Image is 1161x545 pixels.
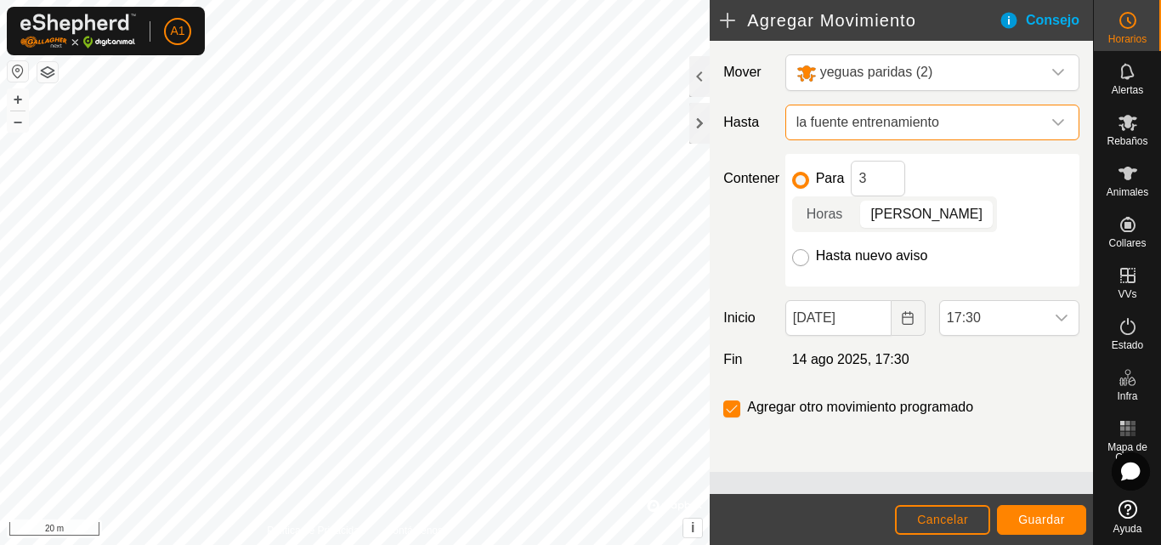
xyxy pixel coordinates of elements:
label: Hasta nuevo aviso [816,249,928,263]
img: Logo Gallagher [20,14,136,48]
a: Política de Privacidad [267,523,365,538]
span: Horas [807,204,843,224]
label: Hasta [716,105,778,140]
label: Fin [716,349,778,370]
span: Horarios [1108,34,1147,44]
span: 14 ago 2025, 17:30 [792,352,909,366]
label: Mover [716,54,778,91]
span: Cancelar [917,513,968,526]
span: A1 [170,22,184,40]
div: dropdown trigger [1041,105,1075,139]
span: la fuente entrenamiento [790,105,1041,139]
span: Estado [1112,340,1143,350]
span: Mapa de Calor [1098,442,1157,463]
button: Choose Date [892,300,926,336]
button: – [8,111,28,132]
span: Infra [1117,391,1137,401]
button: Guardar [997,505,1086,535]
label: Contener [716,168,778,189]
button: i [683,519,702,537]
a: Ayuda [1094,493,1161,541]
span: Guardar [1018,513,1065,526]
label: Para [816,172,845,185]
label: Inicio [716,308,778,328]
span: 17:30 [940,301,1045,335]
label: Agregar otro movimiento programado [747,400,973,414]
h2: Agregar Movimiento [720,10,999,31]
div: dropdown trigger [1041,55,1075,90]
span: Ayuda [1113,524,1142,534]
a: Contáctenos [386,523,443,538]
span: Rebaños [1107,136,1147,146]
button: Capas del Mapa [37,62,58,82]
span: yeguas paridas [790,55,1041,90]
span: Collares [1108,238,1146,248]
span: VVs [1118,289,1136,299]
span: yeguas paridas (2) [820,65,933,79]
span: i [691,520,694,535]
div: Consejo [999,10,1093,31]
button: Cancelar [895,505,990,535]
span: Alertas [1112,85,1143,95]
span: [PERSON_NAME] [870,204,983,224]
span: Animales [1107,187,1148,197]
button: + [8,89,28,110]
div: dropdown trigger [1045,301,1079,335]
button: Restablecer Mapa [8,61,28,82]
